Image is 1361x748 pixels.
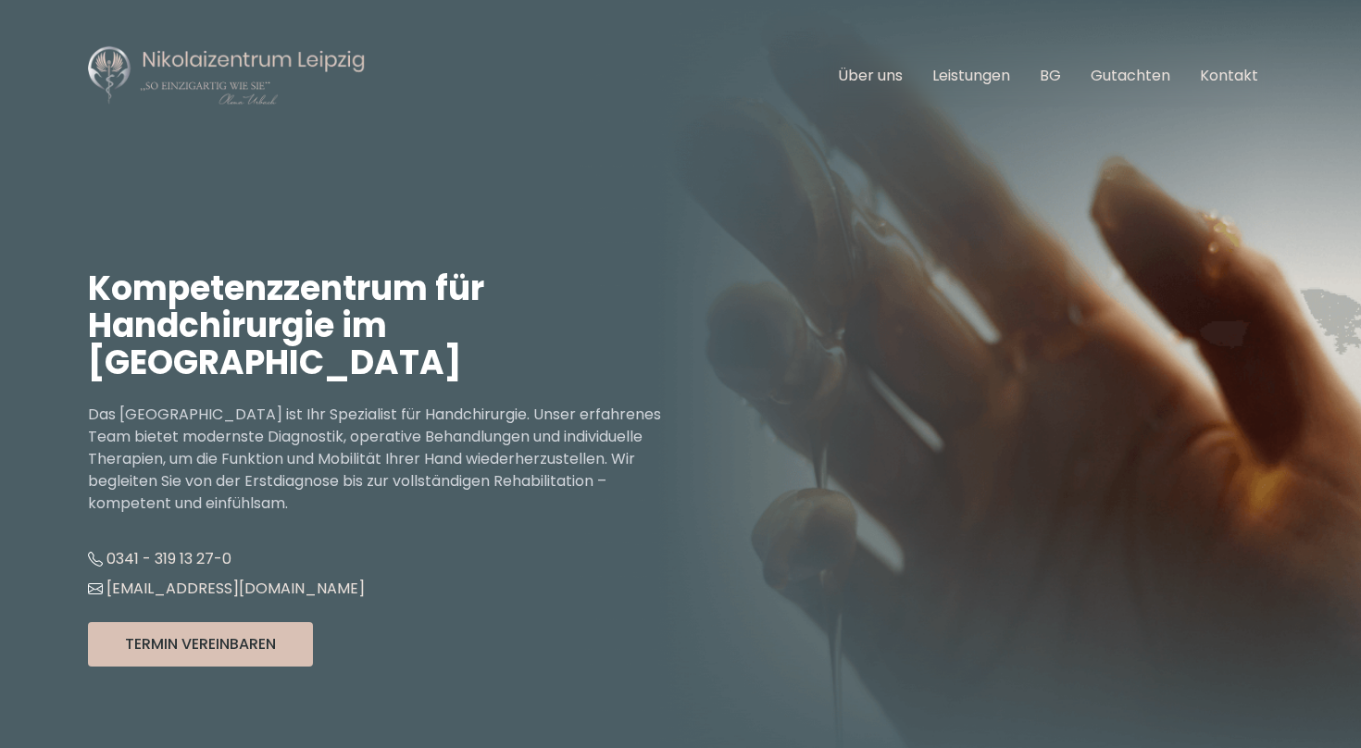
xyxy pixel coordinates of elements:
[838,65,903,86] a: Über uns
[88,404,680,515] p: Das [GEOGRAPHIC_DATA] ist Ihr Spezialist für Handchirurgie. Unser erfahrenes Team bietet modernst...
[88,270,680,381] h1: Kompetenzzentrum für Handchirurgie im [GEOGRAPHIC_DATA]
[88,548,231,569] a: 0341 - 319 13 27-0
[88,578,365,599] a: [EMAIL_ADDRESS][DOMAIN_NAME]
[1040,65,1061,86] a: BG
[932,65,1010,86] a: Leistungen
[1200,65,1258,86] a: Kontakt
[1091,65,1170,86] a: Gutachten
[88,44,366,107] img: Nikolaizentrum Leipzig Logo
[88,622,313,667] button: Termin Vereinbaren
